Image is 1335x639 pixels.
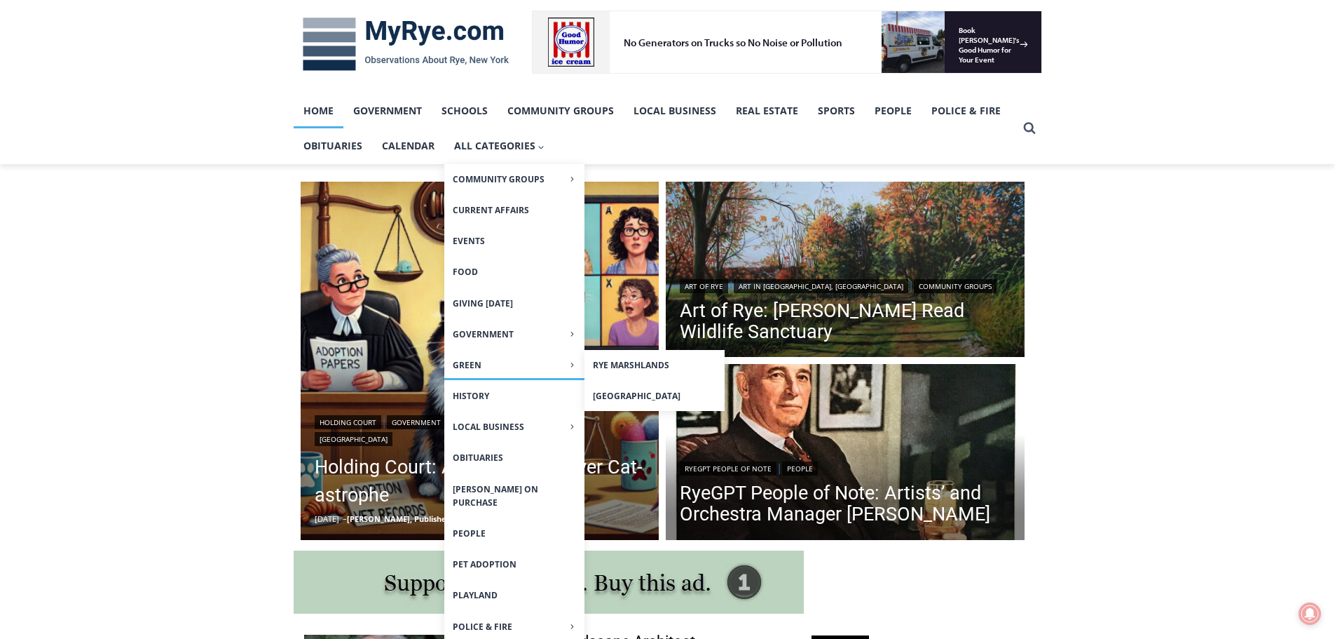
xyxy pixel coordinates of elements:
div: No Generators on Trucks so No Noise or Pollution [92,25,346,39]
a: Pet Adoption [444,549,584,579]
a: RyeGPT People of Note [680,462,776,476]
img: MyRye.com [294,8,518,81]
img: DALLE 2025-08-10 Holding Court - humorous cat custody trial [301,182,659,541]
a: Obituaries [444,443,584,473]
a: People [865,93,922,128]
a: Sports [808,93,865,128]
a: Giving [DATE] [444,288,584,318]
a: People [782,462,818,476]
a: Read More RyeGPT People of Note: Artists’ and Orchestra Manager Arthur Judson [666,364,1025,544]
a: Rye Marshlands [584,350,725,380]
span: Intern @ [DOMAIN_NAME] [367,140,650,171]
a: Playland [444,580,584,610]
a: Community Groups [914,279,997,293]
a: Police & Fire [922,93,1011,128]
button: View Search Form [1017,116,1042,141]
a: [PERSON_NAME], Publisher of [DOMAIN_NAME] [347,513,528,524]
a: Read More Holding Court: Avoiding a Fur Ever Cat-astrophe [301,182,659,541]
a: Book [PERSON_NAME]'s Good Humor for Your Event [416,4,506,64]
span: – [343,513,347,524]
a: Art of Rye: [PERSON_NAME] Read Wildlife Sanctuary [680,300,1011,342]
a: Calendar [372,128,444,163]
div: | | [680,276,1011,293]
nav: Primary Navigation [294,93,1017,164]
span: Open Tues. - Sun. [PHONE_NUMBER] [4,144,137,198]
time: [DATE] [315,513,339,524]
button: Child menu of Green [444,350,584,380]
img: support local media, buy this ad [294,551,804,614]
div: | [680,459,1011,476]
a: Schools [432,93,498,128]
div: Located at [STREET_ADDRESS][PERSON_NAME] [144,88,206,168]
a: Events [444,226,584,256]
a: RyeGPT People of Note: Artists’ and Orchestra Manager [PERSON_NAME] [680,483,1011,525]
h4: Book [PERSON_NAME]'s Good Humor for Your Event [427,15,488,54]
a: Obituaries [294,128,372,163]
a: Home [294,93,343,128]
a: Art in [GEOGRAPHIC_DATA], [GEOGRAPHIC_DATA] [734,279,908,293]
a: [GEOGRAPHIC_DATA] [584,381,725,411]
a: Government [343,93,432,128]
button: Child menu of All Categories [444,128,555,163]
a: Holding Court [315,415,381,429]
a: [GEOGRAPHIC_DATA] [315,432,392,446]
a: Real Estate [726,93,808,128]
button: Child menu of Community Groups [444,164,584,194]
a: Holding Court: Avoiding a Fur Ever Cat-astrophe [315,453,645,509]
button: Child menu of Local Business [444,412,584,442]
a: Community Groups [498,93,624,128]
div: "I learned about the history of a place I’d honestly never considered even as a resident of [GEOG... [354,1,662,136]
a: Current Affairs [444,195,584,225]
a: [PERSON_NAME] on Purchase [444,474,584,518]
a: People [444,518,584,549]
img: (PHOTO: Lord Calvert Whiskey ad, featuring Arthur Judson, 1946. Public Domain.) [666,364,1025,544]
a: Government [387,415,446,429]
div: | | | [315,412,645,446]
a: Art of Rye [680,279,728,293]
a: Read More Art of Rye: Edith G. Read Wildlife Sanctuary [666,182,1025,361]
a: Food [444,257,584,287]
button: Child menu of Government [444,319,584,349]
img: (PHOTO: Edith G. Read Wildlife Sanctuary (Acrylic 12x24). Trail along Playland Lake. By Elizabeth... [666,182,1025,361]
a: Open Tues. - Sun. [PHONE_NUMBER] [1,141,141,175]
a: History [444,381,584,411]
a: Local Business [624,93,726,128]
a: Intern @ [DOMAIN_NAME] [337,136,679,175]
